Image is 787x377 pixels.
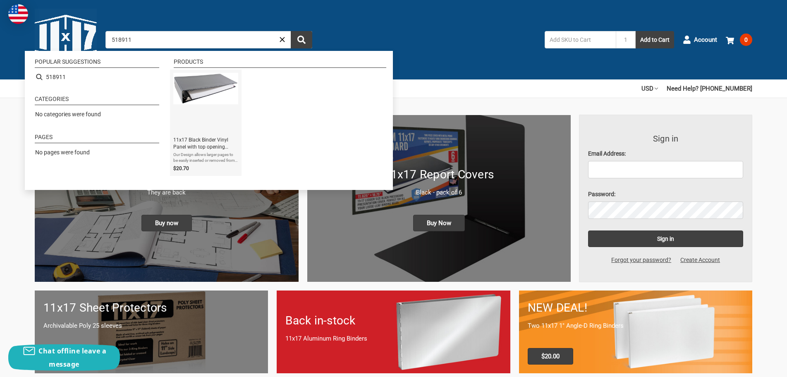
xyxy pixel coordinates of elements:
[35,115,299,282] a: New 11x17 Pressboard Binders 11x17 Pressboard Report Covers They are back Buy now
[694,35,717,45] span: Account
[528,321,744,331] p: Two 11x17 1" Angle-D Ring Binders
[588,132,743,145] h3: Sign in
[31,70,163,84] li: 518911
[35,59,159,68] li: Popular suggestions
[285,312,501,329] h1: Back in-stock
[740,34,752,46] span: 0
[413,215,465,231] span: Buy Now
[316,166,562,183] h1: 11x17 Report Covers
[173,137,238,151] span: 11x17 Black Binder Vinyl Panel with top opening pockets Featuring a 3" Angle-D Ring
[43,321,259,331] p: Archivalable Poly 25 sleeves
[676,256,725,264] a: Create Account
[719,355,787,377] iframe: Google Customer Reviews
[277,291,510,373] a: Back in-stock 11x17 Aluminum Ring Binders
[105,31,312,48] input: Search by keyword, brand or SKU
[35,9,97,71] img: 11x17.com
[35,291,268,373] a: 11x17 sheet protectors 11x17 Sheet Protectors Archivalable Poly 25 sleeves Buy Now
[170,70,242,176] li: 11x17 Black Binder Vinyl Panel with top opening pockets Featuring a 3" Angle-D Ring
[278,35,287,44] a: Close
[174,59,386,68] li: Products
[316,188,562,197] p: Black - pack of 6
[25,51,393,190] div: Instant Search Results
[35,111,101,118] span: No categories were found
[173,73,238,173] a: 11x17 Black Binder Vinyl Panel with top opening pockets Featuring a 3" Angle-D Ring11x17 Black Bi...
[528,348,573,365] span: $20.00
[8,4,28,24] img: duty and tax information for United States
[588,190,743,199] label: Password:
[588,149,743,158] label: Email Address:
[285,334,501,343] p: 11x17 Aluminum Ring Binders
[641,79,658,98] a: USD
[43,188,290,197] p: They are back
[545,31,616,48] input: Add SKU to Cart
[35,149,90,156] span: No pages were found
[307,115,571,282] a: 11x17 Report Covers 11x17 Report Covers Black - pack of 6 Buy Now
[588,231,743,247] input: Sign in
[307,115,571,282] img: 11x17 Report Covers
[38,346,106,369] span: Chat offline leave a message
[528,299,744,317] h1: NEW DEAL!
[35,96,159,105] li: Categories
[35,134,159,143] li: Pages
[173,152,238,163] span: Our Design allows larger pages to be easily inserted or removed from the clear overlay pockets. C...
[607,256,676,264] a: Forgot your password?
[667,79,752,98] a: Need Help? [PHONE_NUMBER]
[141,215,192,231] span: Buy now
[636,31,674,48] button: Add to Cart
[173,166,189,171] span: $20.70
[8,344,120,371] button: Chat offline leave a message
[726,29,752,50] a: 0
[519,291,752,373] a: 11x17 Binder 2-pack only $20.00 NEW DEAL! Two 11x17 1" Angle-D Ring Binders $20.00
[683,29,717,50] a: Account
[43,299,259,317] h1: 11x17 Sheet Protectors
[173,73,238,104] img: 11x17 Black Binder Vinyl Panel with top opening pockets Featuring a 3" Angle-D Ring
